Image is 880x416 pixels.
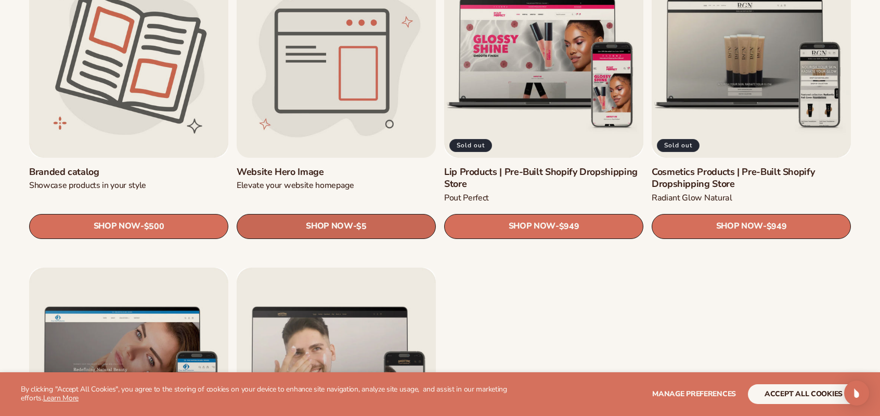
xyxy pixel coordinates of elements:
[306,221,353,231] span: SHOP NOW
[767,221,787,231] span: $949
[844,381,869,406] div: Open Intercom Messenger
[652,166,851,191] a: Cosmetics Products | Pre-Built Shopify Dropshipping Store
[21,385,515,403] p: By clicking "Accept All Cookies", you agree to the storing of cookies on your device to enhance s...
[144,221,164,231] span: $500
[94,221,140,231] span: SHOP NOW
[716,221,763,231] span: SHOP NOW
[509,221,555,231] span: SHOP NOW
[652,213,851,238] a: SHOP NOW- $949
[237,166,436,178] a: Website Hero Image
[559,221,579,231] span: $949
[356,221,366,231] span: $5
[748,384,859,404] button: accept all cookies
[444,213,643,238] a: SHOP NOW- $949
[652,389,736,399] span: Manage preferences
[652,384,736,404] button: Manage preferences
[237,213,436,238] a: SHOP NOW- $5
[29,213,228,238] a: SHOP NOW- $500
[444,166,643,191] a: Lip Products | Pre-Built Shopify Dropshipping Store
[29,166,228,178] a: Branded catalog
[43,393,79,403] a: Learn More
